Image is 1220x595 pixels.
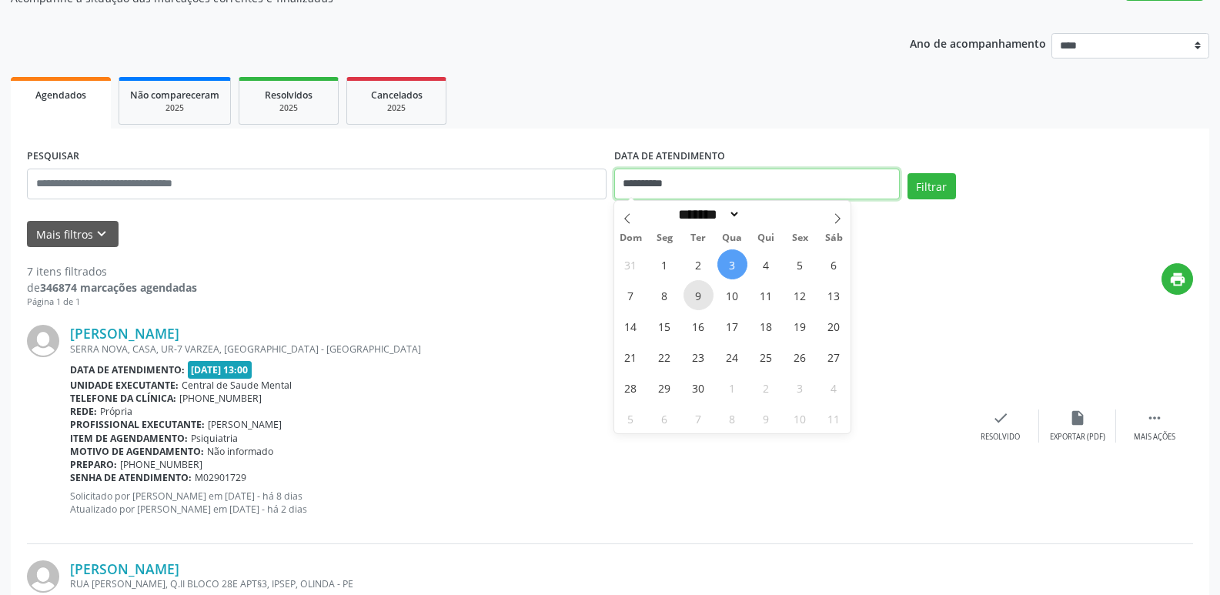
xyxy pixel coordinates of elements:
[70,325,179,342] a: [PERSON_NAME]
[740,206,791,222] input: Year
[27,221,119,248] button: Mais filtroskeyboard_arrow_down
[684,373,714,403] span: Setembro 30, 2025
[715,233,749,243] span: Qua
[70,363,185,376] b: Data de atendimento:
[614,233,648,243] span: Dom
[650,280,680,310] span: Setembro 8, 2025
[785,280,815,310] span: Setembro 12, 2025
[70,445,204,458] b: Motivo de agendamento:
[684,311,714,341] span: Setembro 16, 2025
[616,342,646,372] span: Setembro 21, 2025
[130,102,219,114] div: 2025
[684,342,714,372] span: Setembro 23, 2025
[1146,409,1163,426] i: 
[27,263,197,279] div: 7 itens filtrados
[751,403,781,433] span: Outubro 9, 2025
[717,311,747,341] span: Setembro 17, 2025
[70,432,188,445] b: Item de agendamento:
[650,373,680,403] span: Setembro 29, 2025
[650,311,680,341] span: Setembro 15, 2025
[188,361,252,379] span: [DATE] 13:00
[371,89,423,102] span: Cancelados
[717,342,747,372] span: Setembro 24, 2025
[70,577,962,590] div: RUA [PERSON_NAME], Q.II BLOCO 28E APT§3, IPSEP, OLINDA - PE
[182,379,292,392] span: Central de Saude Mental
[70,560,179,577] a: [PERSON_NAME]
[751,280,781,310] span: Setembro 11, 2025
[27,560,59,593] img: img
[650,342,680,372] span: Setembro 22, 2025
[1134,432,1175,443] div: Mais ações
[819,373,849,403] span: Outubro 4, 2025
[27,296,197,309] div: Página 1 de 1
[207,445,273,458] span: Não informado
[684,249,714,279] span: Setembro 2, 2025
[717,249,747,279] span: Setembro 3, 2025
[1069,409,1086,426] i: insert_drive_file
[751,249,781,279] span: Setembro 4, 2025
[179,392,262,405] span: [PHONE_NUMBER]
[717,403,747,433] span: Outubro 8, 2025
[616,373,646,403] span: Setembro 28, 2025
[819,403,849,433] span: Outubro 11, 2025
[819,280,849,310] span: Setembro 13, 2025
[27,325,59,357] img: img
[817,233,851,243] span: Sáb
[650,403,680,433] span: Outubro 6, 2025
[70,392,176,405] b: Telefone da clínica:
[684,280,714,310] span: Setembro 9, 2025
[751,373,781,403] span: Outubro 2, 2025
[614,145,725,169] label: DATA DE ATENDIMENTO
[1169,271,1186,288] i: print
[907,173,956,199] button: Filtrar
[910,33,1046,52] p: Ano de acompanhamento
[751,342,781,372] span: Setembro 25, 2025
[785,311,815,341] span: Setembro 19, 2025
[358,102,435,114] div: 2025
[819,342,849,372] span: Setembro 27, 2025
[785,249,815,279] span: Setembro 5, 2025
[265,89,313,102] span: Resolvidos
[616,249,646,279] span: Agosto 31, 2025
[785,403,815,433] span: Outubro 10, 2025
[1050,432,1105,443] div: Exportar (PDF)
[70,458,117,471] b: Preparo:
[93,226,110,242] i: keyboard_arrow_down
[684,403,714,433] span: Outubro 7, 2025
[785,342,815,372] span: Setembro 26, 2025
[785,373,815,403] span: Outubro 3, 2025
[27,145,79,169] label: PESQUISAR
[751,311,781,341] span: Setembro 18, 2025
[681,233,715,243] span: Ter
[674,206,741,222] select: Month
[819,311,849,341] span: Setembro 20, 2025
[35,89,86,102] span: Agendados
[70,471,192,484] b: Senha de atendimento:
[70,379,179,392] b: Unidade executante:
[100,405,132,418] span: Própria
[1162,263,1193,295] button: print
[650,249,680,279] span: Setembro 1, 2025
[981,432,1020,443] div: Resolvido
[70,343,962,356] div: SERRA NOVA, CASA, UR-7 VARZEA, [GEOGRAPHIC_DATA] - [GEOGRAPHIC_DATA]
[250,102,327,114] div: 2025
[120,458,202,471] span: [PHONE_NUMBER]
[208,418,282,431] span: [PERSON_NAME]
[40,280,197,295] strong: 346874 marcações agendadas
[616,403,646,433] span: Outubro 5, 2025
[717,280,747,310] span: Setembro 10, 2025
[70,418,205,431] b: Profissional executante:
[27,279,197,296] div: de
[70,490,962,516] p: Solicitado por [PERSON_NAME] em [DATE] - há 8 dias Atualizado por [PERSON_NAME] em [DATE] - há 2 ...
[783,233,817,243] span: Sex
[130,89,219,102] span: Não compareceram
[749,233,783,243] span: Qui
[992,409,1009,426] i: check
[717,373,747,403] span: Outubro 1, 2025
[616,311,646,341] span: Setembro 14, 2025
[647,233,681,243] span: Seg
[191,432,238,445] span: Psiquiatria
[819,249,849,279] span: Setembro 6, 2025
[616,280,646,310] span: Setembro 7, 2025
[195,471,246,484] span: M02901729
